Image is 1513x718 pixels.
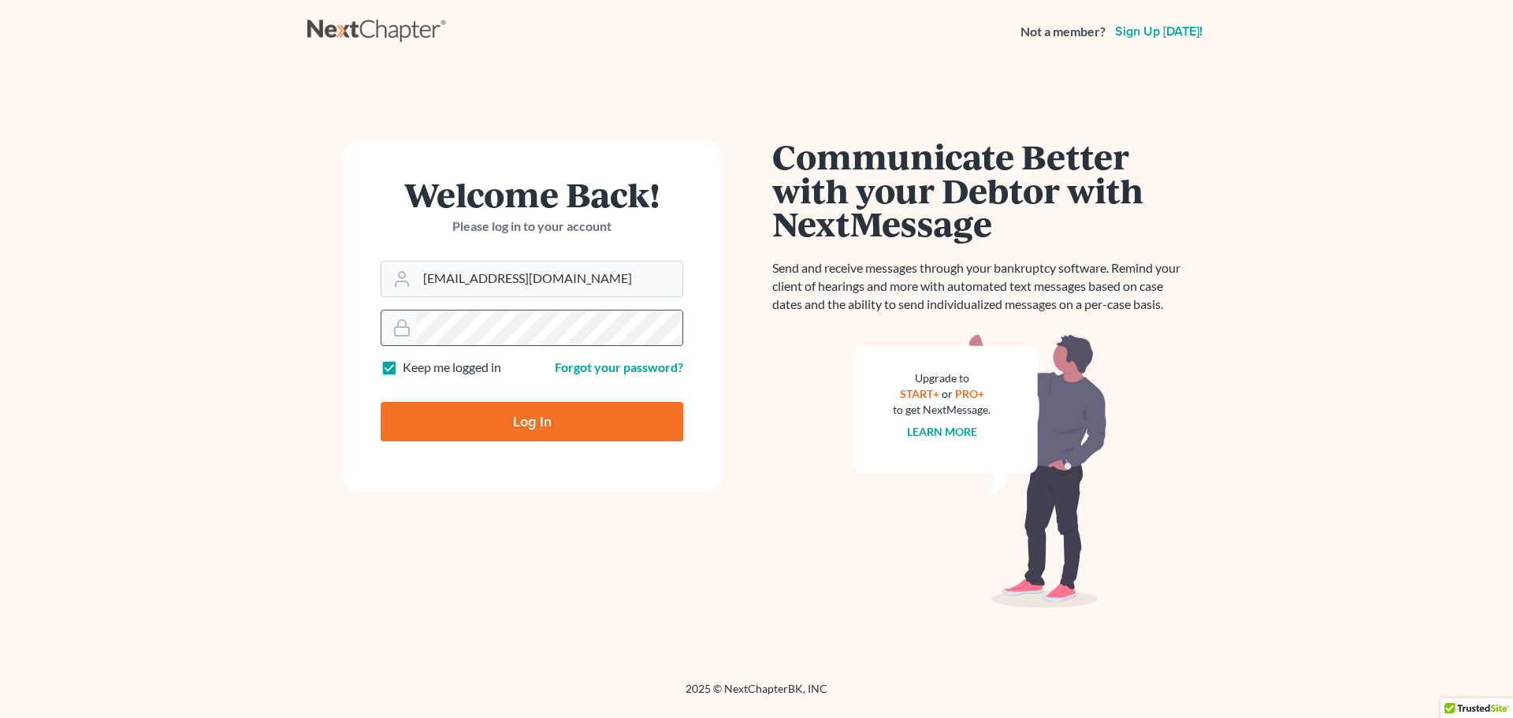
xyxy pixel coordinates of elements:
[855,333,1107,608] img: nextmessage_bg-59042aed3d76b12b5cd301f8e5b87938c9018125f34e5fa2b7a6b67550977c72.svg
[417,262,682,296] input: Email Address
[955,387,984,400] a: PRO+
[1112,25,1206,38] a: Sign up [DATE]!
[307,681,1206,709] div: 2025 © NextChapterBK, INC
[555,359,683,374] a: Forgot your password?
[1020,23,1106,41] strong: Not a member?
[893,370,991,386] div: Upgrade to
[900,387,939,400] a: START+
[772,140,1190,240] h1: Communicate Better with your Debtor with NextMessage
[772,259,1190,314] p: Send and receive messages through your bankruptcy software. Remind your client of hearings and mo...
[403,359,501,377] label: Keep me logged in
[893,402,991,418] div: to get NextMessage.
[381,177,683,211] h1: Welcome Back!
[907,425,977,438] a: Learn more
[381,402,683,441] input: Log In
[942,387,953,400] span: or
[381,218,683,236] p: Please log in to your account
